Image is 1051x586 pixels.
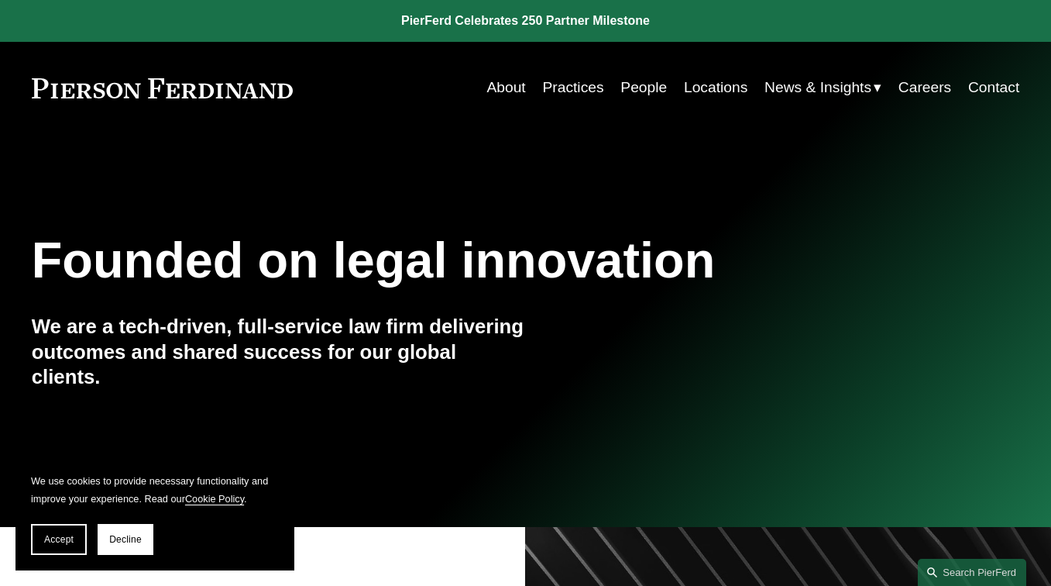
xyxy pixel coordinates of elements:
button: Decline [98,524,153,555]
span: Decline [109,534,142,545]
a: Cookie Policy [185,493,244,505]
a: Contact [968,73,1019,103]
h4: We are a tech-driven, full-service law firm delivering outcomes and shared success for our global... [32,314,526,390]
section: Cookie banner [15,457,294,570]
a: Careers [898,73,951,103]
a: folder dropdown [764,73,881,103]
a: Search this site [918,559,1026,586]
button: Accept [31,524,87,555]
span: News & Insights [764,74,871,102]
a: About [486,73,525,103]
a: Practices [542,73,603,103]
h1: Founded on legal innovation [32,232,855,289]
span: Accept [44,534,74,545]
a: Locations [684,73,747,103]
p: We use cookies to provide necessary functionality and improve your experience. Read our . [31,473,279,508]
a: People [620,73,667,103]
